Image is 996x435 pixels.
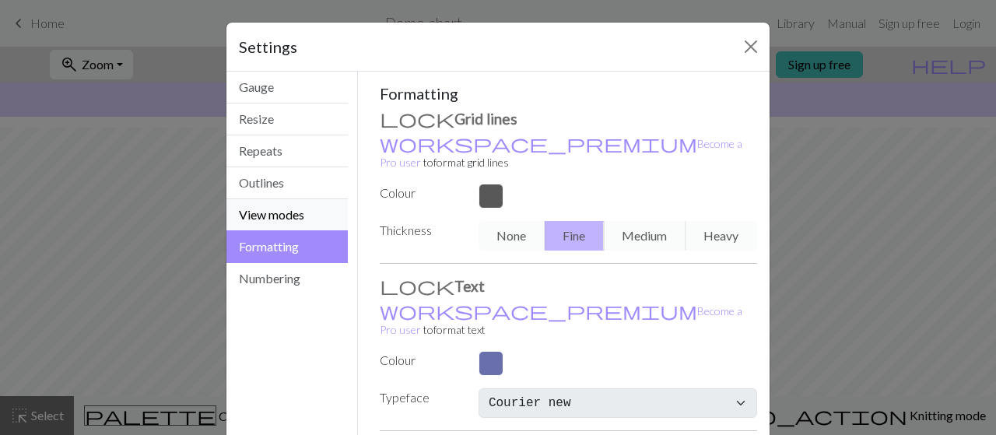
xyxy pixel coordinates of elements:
label: Thickness [370,221,469,244]
button: Gauge [226,72,348,103]
h3: Text [380,276,758,295]
h3: Grid lines [380,109,758,128]
button: Outlines [226,167,348,199]
label: Colour [370,184,469,202]
label: Colour [370,351,469,370]
button: Repeats [226,135,348,167]
span: workspace_premium [380,132,697,154]
h5: Formatting [380,84,758,103]
label: Typeface [370,388,469,412]
button: Resize [226,103,348,135]
a: Become a Pro user [380,304,742,336]
button: View modes [226,199,348,231]
button: Numbering [226,263,348,294]
h5: Settings [239,35,297,58]
button: Close [738,34,763,59]
a: Become a Pro user [380,137,742,169]
button: Formatting [226,230,348,263]
span: workspace_premium [380,300,697,321]
small: to format text [380,304,742,336]
small: to format grid lines [380,137,742,169]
